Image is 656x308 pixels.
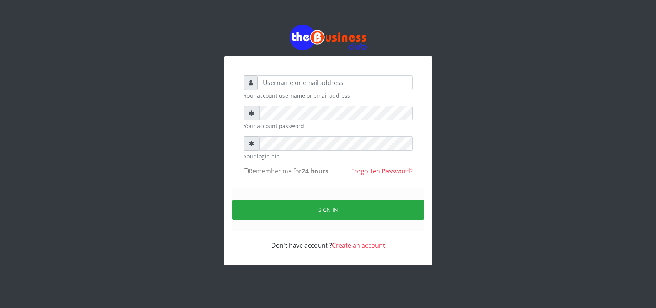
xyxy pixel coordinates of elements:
[258,75,413,90] input: Username or email address
[244,152,413,160] small: Your login pin
[244,166,328,176] label: Remember me for
[302,167,328,175] b: 24 hours
[351,167,413,175] a: Forgotten Password?
[244,92,413,100] small: Your account username or email address
[244,168,249,173] input: Remember me for24 hours
[244,122,413,130] small: Your account password
[244,231,413,250] div: Don't have account ?
[332,241,385,250] a: Create an account
[232,200,424,220] button: Sign in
